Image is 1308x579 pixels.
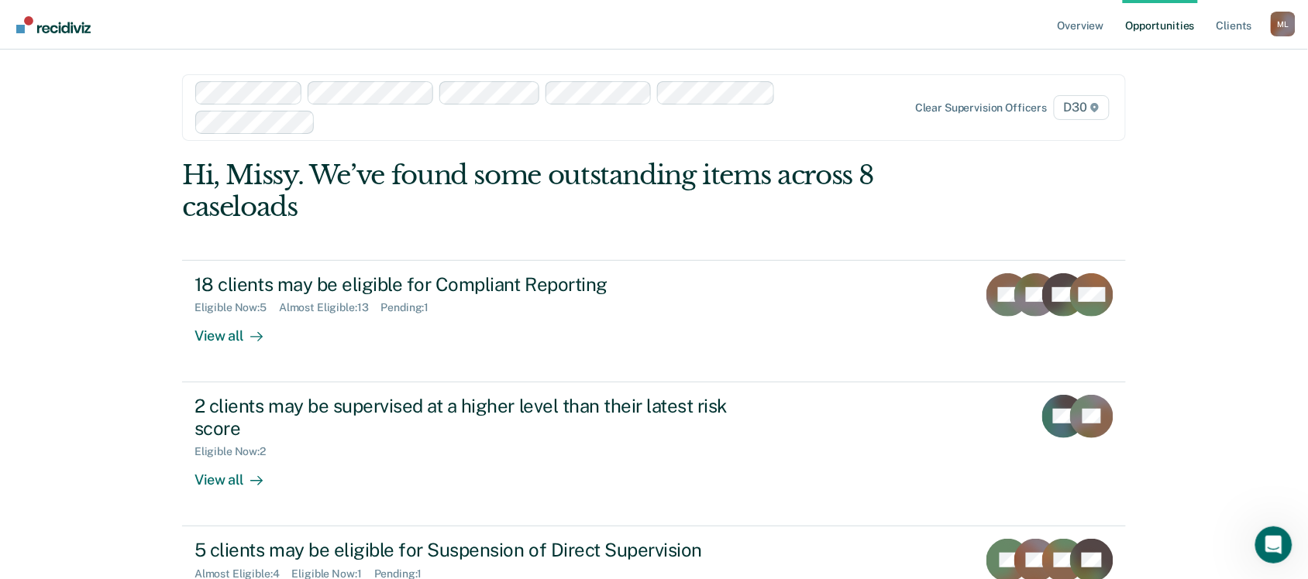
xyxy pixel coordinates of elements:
[194,314,281,344] div: View all
[182,260,1126,382] a: 18 clients may be eligible for Compliant ReportingEligible Now:5Almost Eligible:13Pending:1View all
[182,382,1126,526] a: 2 clients may be supervised at a higher level than their latest risk scoreEligible Now:2View all
[381,301,442,314] div: Pending : 1
[1271,12,1296,36] div: M L
[194,301,279,314] div: Eligible Now : 5
[194,395,738,440] div: 2 clients may be supervised at a higher level than their latest risk score
[194,458,281,488] div: View all
[915,101,1047,115] div: Clear supervision officers
[194,445,278,458] div: Eligible Now : 2
[194,273,738,296] div: 18 clients may be eligible for Compliant Reporting
[1054,95,1110,120] span: D30
[194,539,738,561] div: 5 clients may be eligible for Suspension of Direct Supervision
[1255,526,1293,564] iframe: Intercom live chat
[279,301,381,314] div: Almost Eligible : 13
[16,16,91,33] img: Recidiviz
[1271,12,1296,36] button: Profile dropdown button
[182,159,937,223] div: Hi, Missy. We’ve found some outstanding items across 8 caseloads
